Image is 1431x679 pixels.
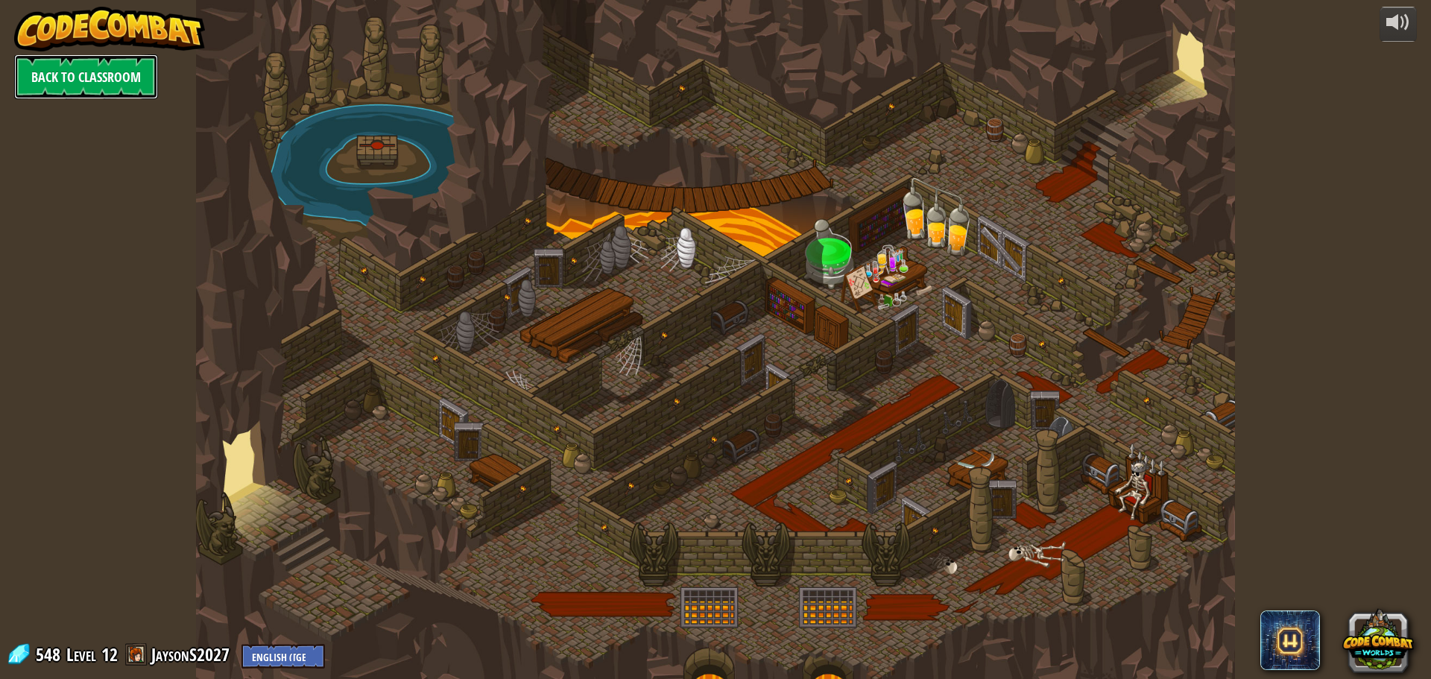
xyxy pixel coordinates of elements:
span: Level [66,642,96,667]
a: Back to Classroom [14,54,158,99]
span: 12 [101,642,118,666]
span: 548 [36,642,65,666]
a: JaysonS2027 [151,642,234,666]
button: Adjust volume [1380,7,1417,42]
img: CodeCombat - Learn how to code by playing a game [14,7,205,51]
